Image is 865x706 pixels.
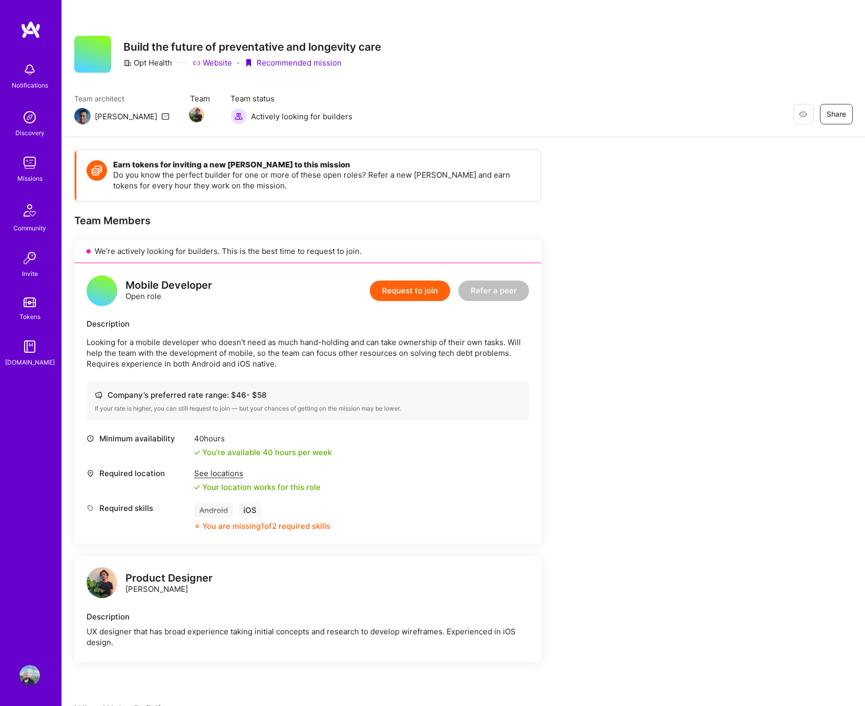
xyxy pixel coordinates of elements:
a: User Avatar [17,665,43,686]
p: Do you know the perfect builder for one or more of these open roles? Refer a new [PERSON_NAME] an... [113,169,531,191]
div: Notifications [12,80,48,91]
div: Description [87,318,529,329]
div: · [237,57,239,68]
img: logo [87,567,117,598]
div: You're available 40 hours per week [194,447,332,458]
div: Required skills [87,503,189,514]
div: iOS [238,503,262,518]
div: [DOMAIN_NAME] [5,357,55,368]
img: Team Architect [74,108,91,124]
div: Your location works for this role [194,482,321,493]
div: 40 hours [194,433,332,444]
img: Invite [19,248,40,268]
div: [PERSON_NAME] [125,573,213,594]
i: icon Mail [161,112,170,120]
button: Share [820,104,853,124]
div: Required location [87,468,189,479]
div: See locations [194,468,321,479]
div: Recommended mission [244,57,342,68]
i: icon Cash [95,391,102,399]
div: Minimum availability [87,433,189,444]
div: Tokens [19,311,40,322]
img: Actively looking for builders [230,108,247,124]
div: We’re actively looking for builders. This is the best time to request to join. [74,240,541,263]
a: Website [193,57,232,68]
div: Opt Health [123,57,172,68]
div: Discovery [15,127,45,138]
span: Team status [230,93,352,104]
div: Android [194,503,233,518]
h3: Build the future of preventative and longevity care [123,40,381,53]
img: discovery [19,107,40,127]
div: Company’s preferred rate range: $ 46 - $ 58 [95,390,521,400]
button: Refer a peer [458,281,529,301]
img: tokens [24,297,36,307]
img: logo [20,20,41,39]
div: UX designer that has broad experience taking initial concepts and research to develop wireframes.... [87,626,529,648]
i: icon Check [194,484,200,490]
div: Invite [22,268,38,279]
i: icon CompanyGray [123,59,132,67]
img: Team Member Avatar [189,107,204,122]
div: Description [87,611,529,622]
img: Community [17,198,42,223]
img: bell [19,59,40,80]
img: Token icon [87,160,107,181]
div: Open role [125,280,212,302]
i: icon Location [87,469,94,477]
div: If your rate is higher, you can still request to join — but your chances of getting on the missio... [95,404,521,413]
p: Looking for a mobile developer who doesn't need as much hand-holding and can take ownership of th... [87,337,529,369]
i: icon EyeClosed [799,110,807,118]
img: teamwork [19,153,40,173]
i: icon Tag [87,504,94,512]
span: Team architect [74,93,170,104]
a: Team Member Avatar [190,106,203,123]
h4: Earn tokens for inviting a new [PERSON_NAME] to this mission [113,160,531,169]
img: User Avatar [19,665,40,686]
div: Missions [17,173,43,184]
i: icon Check [194,450,200,456]
span: Actively looking for builders [251,111,352,122]
div: Team Members [74,214,541,227]
i: icon Clock [87,435,94,442]
div: You are missing 1 of 2 required skills [202,521,330,531]
div: Product Designer [125,573,213,584]
div: Mobile Developer [125,280,212,291]
div: Community [13,223,46,233]
a: logo [87,567,117,601]
div: [PERSON_NAME] [95,111,157,122]
i: icon CloseOrange [194,523,200,529]
span: Share [827,109,846,119]
i: icon PurpleRibbon [244,59,252,67]
button: Request to join [370,281,450,301]
span: Team [190,93,210,104]
img: guide book [19,336,40,357]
